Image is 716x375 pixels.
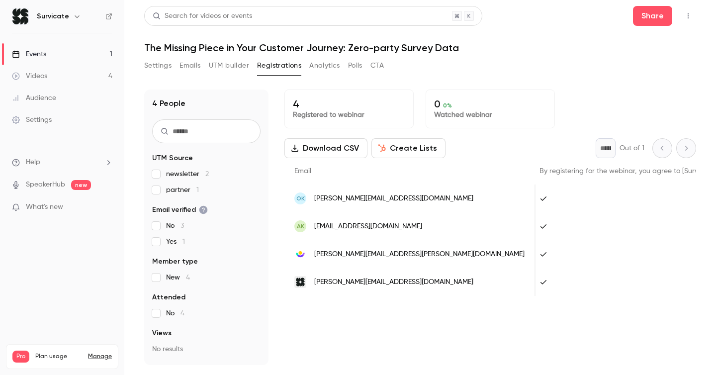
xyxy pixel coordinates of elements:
span: newsletter [166,169,209,179]
span: UTM Source [152,153,193,163]
span: [PERSON_NAME][EMAIL_ADDRESS][DOMAIN_NAME] [314,277,473,287]
span: Plan usage [35,353,82,361]
span: new [71,180,91,190]
p: Out of 1 [620,143,644,153]
span: Member type [152,257,198,267]
p: Watched webinar [434,110,546,120]
span: 0 % [443,102,452,109]
img: survicate.com [294,276,306,288]
span: Pro [12,351,29,363]
span: Attended [152,292,185,302]
span: Yes [166,237,185,247]
button: Download CSV [284,138,367,158]
button: Create Lists [371,138,446,158]
button: Settings [144,58,172,74]
li: help-dropdown-opener [12,157,112,168]
button: Registrations [257,58,301,74]
span: [PERSON_NAME][EMAIL_ADDRESS][DOMAIN_NAME] [314,193,473,204]
button: Share [633,6,672,26]
span: Help [26,157,40,168]
div: Settings [12,115,52,125]
span: OK [296,194,305,203]
span: 2 [205,171,209,178]
button: Analytics [309,58,340,74]
button: Emails [179,58,200,74]
iframe: Noticeable Trigger [100,203,112,212]
p: No results [152,344,261,354]
p: 4 [293,98,405,110]
a: SpeakerHub [26,180,65,190]
button: Polls [348,58,362,74]
div: Events [12,49,46,59]
span: 1 [196,187,199,193]
p: 0 [434,98,546,110]
span: partner [166,185,199,195]
img: Survicate [12,8,28,24]
span: 4 [186,274,190,281]
button: UTM builder [209,58,249,74]
h1: 4 People [152,97,185,109]
span: Views [152,328,172,338]
div: Videos [12,71,47,81]
span: 3 [180,222,184,229]
a: Manage [88,353,112,361]
div: Search for videos or events [153,11,252,21]
span: Referrer [152,364,180,374]
span: New [166,273,190,282]
p: Registered to webinar [293,110,405,120]
span: [EMAIL_ADDRESS][DOMAIN_NAME] [314,221,422,232]
h6: Survicate [37,11,69,21]
span: Email verified [152,205,208,215]
div: Audience [12,93,56,103]
span: AK [297,222,304,231]
button: CTA [370,58,384,74]
span: 4 [180,310,184,317]
span: No [166,221,184,231]
h1: The Missing Piece in Your Customer Journey: Zero-party Survey Data [144,42,696,54]
span: [PERSON_NAME][EMAIL_ADDRESS][PERSON_NAME][DOMAIN_NAME] [314,249,525,260]
span: No [166,308,184,318]
span: 1 [182,238,185,245]
img: customer.io [294,248,306,260]
span: What's new [26,202,63,212]
span: Email [294,168,311,175]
